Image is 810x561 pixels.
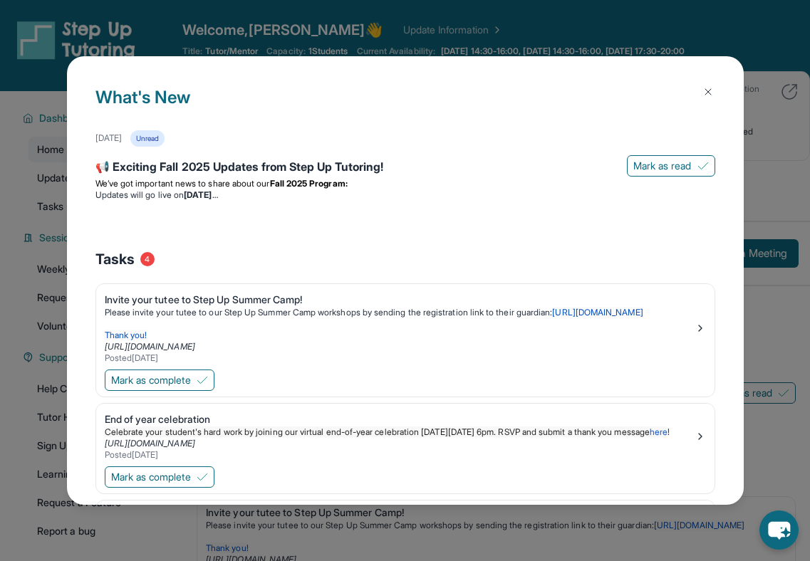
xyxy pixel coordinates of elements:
[95,178,270,189] span: We’ve got important news to share about our
[105,352,695,364] div: Posted [DATE]
[96,284,715,367] a: Invite your tutee to Step Up Summer Camp!Please invite your tutee to our Step Up Summer Camp work...
[95,189,715,201] li: Updates will go live on
[759,510,799,550] button: chat-button
[702,86,714,98] img: Close Icon
[95,249,135,269] span: Tasks
[697,160,709,172] img: Mark as read
[105,341,195,352] a: [URL][DOMAIN_NAME]
[627,155,715,177] button: Mark as read
[552,307,643,318] a: [URL][DOMAIN_NAME]
[96,404,715,463] a: End of year celebrationCelebrate your student's hard work by joining our virtual end-of-year cele...
[105,307,695,318] p: Please invite your tutee to our Step Up Summer Camp workshops by sending the registration link to...
[105,426,650,437] span: Celebrate your student's hard work by joining our virtual end-of-year celebration [DATE][DATE] 6p...
[105,293,695,307] div: Invite your tutee to Step Up Summer Camp!
[184,189,217,200] strong: [DATE]
[95,132,122,144] div: [DATE]
[105,466,214,488] button: Mark as complete
[633,159,692,173] span: Mark as read
[105,426,695,438] p: !
[270,178,348,189] strong: Fall 2025 Program:
[111,373,191,387] span: Mark as complete
[105,449,695,461] div: Posted [DATE]
[95,85,715,130] h1: What's New
[111,470,191,484] span: Mark as complete
[105,412,695,426] div: End of year celebration
[197,471,208,483] img: Mark as complete
[105,369,214,391] button: Mark as complete
[105,438,195,449] a: [URL][DOMAIN_NAME]
[105,330,147,340] span: Thank you!
[650,426,668,437] a: here
[197,374,208,386] img: Mark as complete
[130,130,165,147] div: Unread
[140,252,155,266] span: 4
[95,158,715,178] div: 📢 Exciting Fall 2025 Updates from Step Up Tutoring!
